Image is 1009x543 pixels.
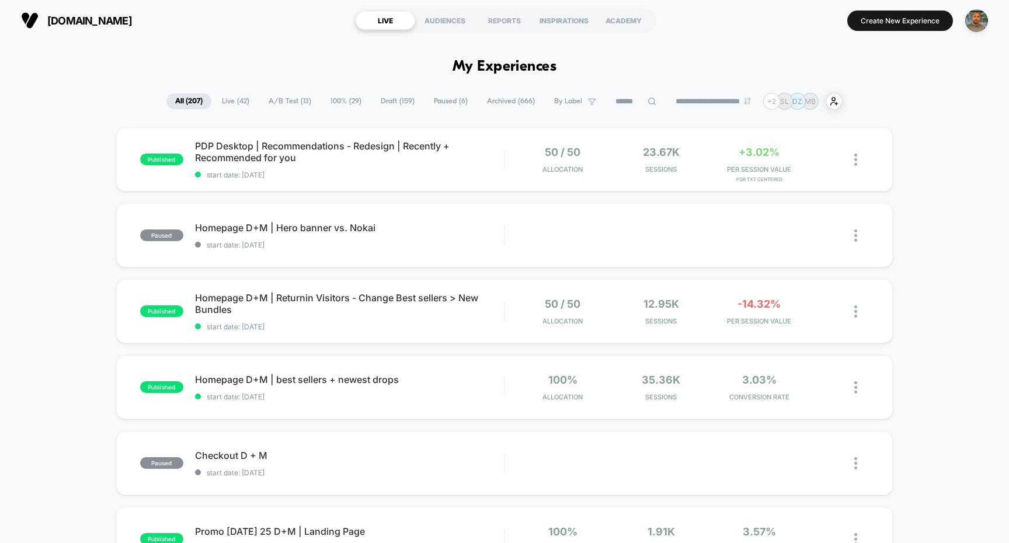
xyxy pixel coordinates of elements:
span: Sessions [615,317,707,325]
span: 50 / 50 [545,146,580,158]
span: 35.36k [642,374,680,386]
span: 3.03% [742,374,777,386]
span: start date: [DATE] [195,170,505,179]
span: Draft ( 159 ) [372,93,423,109]
div: + 2 [763,93,780,110]
div: REPORTS [475,11,534,30]
span: All ( 207 ) [166,93,211,109]
span: Sessions [615,165,707,173]
span: paused [140,229,183,241]
span: paused [140,457,183,469]
span: Homepage D+M | Returnin Visitors - Change Best sellers > New Bundles [195,292,505,315]
span: PER SESSION VALUE [713,317,805,325]
span: start date: [DATE] [195,322,505,331]
span: published [140,381,183,393]
span: CONVERSION RATE [713,393,805,401]
span: PER SESSION VALUE [713,165,805,173]
img: close [854,154,857,166]
span: 100% ( 29 ) [322,93,370,109]
img: Visually logo [21,12,39,29]
button: ppic [962,9,991,33]
span: published [140,154,183,165]
span: 100% [548,374,577,386]
button: Create New Experience [847,11,953,31]
div: AUDIENCES [415,11,475,30]
button: [DOMAIN_NAME] [18,11,135,30]
span: +3.02% [739,146,780,158]
span: Promo [DATE] 25 D+M | Landing Page [195,525,505,537]
span: start date: [DATE] [195,241,505,249]
span: 23.67k [643,146,680,158]
span: By Label [554,97,582,106]
img: close [854,305,857,318]
span: Homepage D+M | Hero banner vs. Nokai [195,222,505,234]
span: 50 / 50 [545,298,580,310]
img: end [744,98,751,105]
span: [DOMAIN_NAME] [47,15,132,27]
p: MB [805,97,816,106]
span: A/B Test ( 13 ) [260,93,320,109]
span: Archived ( 666 ) [478,93,544,109]
span: Live ( 42 ) [213,93,258,109]
div: LIVE [356,11,415,30]
span: -14.32% [737,298,781,310]
img: close [854,381,857,394]
div: ACADEMY [594,11,653,30]
p: DZ [792,97,802,106]
span: Homepage D+M | best sellers + newest drops [195,374,505,385]
h1: My Experiences [453,58,557,75]
span: Checkout D + M [195,450,505,461]
p: SL [780,97,789,106]
img: close [854,229,857,242]
span: Paused ( 6 ) [425,93,476,109]
div: INSPIRATIONS [534,11,594,30]
span: Allocation [542,317,583,325]
span: Sessions [615,393,707,401]
span: 3.57% [743,525,776,538]
span: published [140,305,183,317]
span: 12.95k [643,298,679,310]
span: PDP Desktop | Recommendations - Redesign | Recently + Recommended for you [195,140,505,163]
img: close [854,457,857,469]
span: Allocation [542,393,583,401]
span: start date: [DATE] [195,468,505,477]
img: ppic [965,9,988,32]
span: 100% [548,525,577,538]
span: Allocation [542,165,583,173]
span: for txt centered [713,176,805,182]
span: start date: [DATE] [195,392,505,401]
span: 1.91k [648,525,675,538]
